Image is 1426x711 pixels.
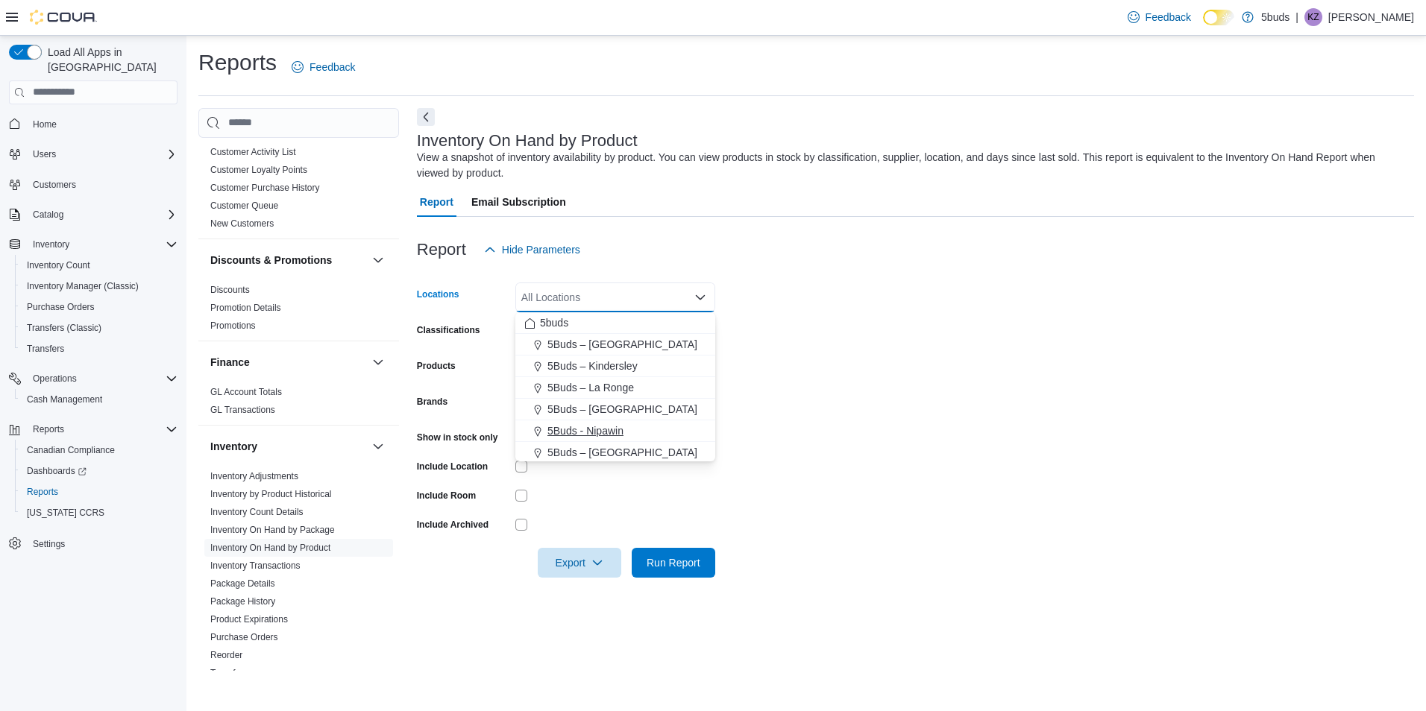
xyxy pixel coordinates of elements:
a: Package History [210,596,275,607]
a: Customer Purchase History [210,183,320,193]
button: Run Report [632,548,715,578]
a: Discounts [210,285,250,295]
button: Hide Parameters [478,235,586,265]
a: Home [27,116,63,133]
button: Discounts & Promotions [210,253,366,268]
span: Reorder [210,649,242,661]
span: Users [27,145,178,163]
span: Inventory Count [27,259,90,271]
a: Inventory Count Details [210,507,304,517]
a: Dashboards [15,461,183,481]
span: Reports [27,420,178,438]
span: Inventory On Hand by Product [210,542,330,554]
span: GL Account Totals [210,386,282,398]
span: Inventory Transactions [210,560,301,572]
span: 5Buds – La Ronge [547,380,634,395]
span: Reports [33,423,64,435]
label: Locations [417,288,459,300]
button: Canadian Compliance [15,440,183,461]
span: Home [33,118,57,130]
div: Keith Ziemann [1304,8,1322,26]
span: 5Buds – [GEOGRAPHIC_DATA] [547,337,697,352]
span: Inventory Manager (Classic) [27,280,139,292]
span: 5buds [540,315,568,330]
span: KZ [1307,8,1319,26]
span: Hide Parameters [502,242,580,257]
span: Inventory [27,236,178,253]
button: Home [3,113,183,135]
span: Transfers [210,667,248,679]
button: 5buds [515,312,715,334]
span: Washington CCRS [21,504,178,522]
a: Purchase Orders [210,632,278,642]
span: Canadian Compliance [27,444,115,456]
span: Canadian Compliance [21,441,178,459]
button: Reports [3,419,183,440]
span: 5Buds – [GEOGRAPHIC_DATA] [547,402,697,417]
span: Dashboards [21,462,178,480]
span: Home [27,115,178,133]
a: GL Transactions [210,405,275,415]
label: Show in stock only [417,432,498,443]
span: Catalog [27,206,178,224]
span: Inventory Count Details [210,506,304,518]
span: Load All Apps in [GEOGRAPHIC_DATA] [42,45,178,75]
a: Reports [21,483,64,501]
span: Settings [27,534,178,552]
button: Catalog [27,206,69,224]
span: Export [547,548,612,578]
button: Purchase Orders [15,297,183,317]
a: Feedback [1122,2,1197,32]
span: Discounts [210,284,250,296]
button: Inventory [3,234,183,255]
button: 5Buds – [GEOGRAPHIC_DATA] [515,399,715,420]
button: Transfers (Classic) [15,317,183,338]
button: Export [538,548,621,578]
a: Package Details [210,578,275,589]
span: GL Transactions [210,404,275,416]
button: Inventory Manager (Classic) [15,276,183,297]
a: Inventory On Hand by Package [210,525,335,535]
button: Reports [27,420,70,438]
a: Customer Loyalty Points [210,165,307,175]
h3: Report [417,241,466,259]
span: Email Subscription [471,187,566,217]
p: | [1295,8,1298,26]
span: Operations [27,370,178,388]
span: Inventory by Product Historical [210,488,332,500]
a: New Customers [210,218,274,229]
span: Cash Management [27,394,102,405]
h3: Inventory On Hand by Product [417,132,638,150]
h3: Finance [210,355,250,370]
img: Cova [30,10,97,25]
a: Canadian Compliance [21,441,121,459]
button: Settings [3,532,183,554]
span: Users [33,148,56,160]
span: Promotions [210,320,256,332]
p: [PERSON_NAME] [1328,8,1414,26]
span: Reports [21,483,178,501]
button: Discounts & Promotions [369,251,387,269]
div: View a snapshot of inventory availability by product. You can view products in stock by classific... [417,150,1407,181]
div: Inventory [198,467,399,688]
span: Inventory Count [21,256,178,274]
h3: Inventory [210,439,257,454]
button: Customers [3,174,183,195]
span: Feedback [1146,10,1191,25]
span: Cash Management [21,391,178,408]
input: Dark Mode [1203,10,1234,25]
button: 5Buds – [GEOGRAPHIC_DATA] [515,334,715,355]
label: Products [417,360,456,372]
span: Inventory On Hand by Package [210,524,335,536]
span: Purchase Orders [210,631,278,643]
a: Cash Management [21,391,108,408]
span: Purchase Orders [21,298,178,316]
a: Customers [27,176,82,194]
button: Cash Management [15,389,183,410]
label: Include Room [417,490,476,502]
span: Transfers (Classic) [21,319,178,337]
span: Inventory [33,238,69,250]
label: Include Archived [417,519,489,531]
span: Customer Activity List [210,146,296,158]
button: [US_STATE] CCRS [15,502,183,523]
